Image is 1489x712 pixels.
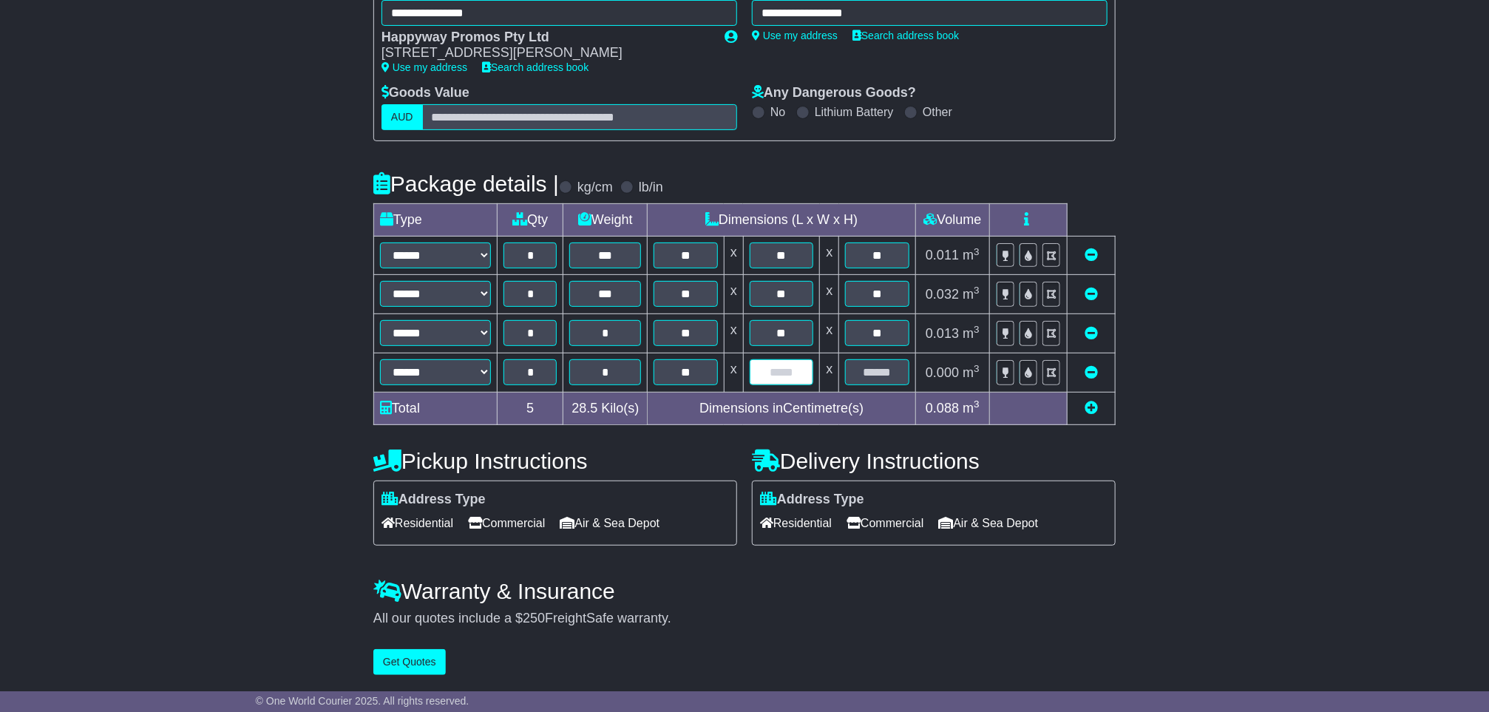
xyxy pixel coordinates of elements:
[852,30,959,41] a: Search address book
[820,353,839,393] td: x
[1085,287,1098,302] a: Remove this item
[571,401,597,416] span: 28.5
[498,393,563,425] td: 5
[847,512,923,535] span: Commercial
[926,287,959,302] span: 0.032
[820,237,839,275] td: x
[648,204,916,237] td: Dimensions (L x W x H)
[1085,365,1098,380] a: Remove this item
[939,512,1039,535] span: Air & Sea Depot
[770,105,785,119] label: No
[724,275,743,314] td: x
[373,449,737,473] h4: Pickup Instructions
[381,492,486,508] label: Address Type
[381,512,453,535] span: Residential
[724,237,743,275] td: x
[482,61,589,73] a: Search address book
[724,353,743,393] td: x
[381,104,423,130] label: AUD
[752,85,916,101] label: Any Dangerous Goods?
[752,449,1116,473] h4: Delivery Instructions
[923,105,952,119] label: Other
[563,393,648,425] td: Kilo(s)
[498,204,563,237] td: Qty
[468,512,545,535] span: Commercial
[724,314,743,353] td: x
[373,649,446,675] button: Get Quotes
[974,246,980,257] sup: 3
[963,326,980,341] span: m
[915,204,989,237] td: Volume
[820,314,839,353] td: x
[815,105,894,119] label: Lithium Battery
[373,579,1116,603] h4: Warranty & Insurance
[926,326,959,341] span: 0.013
[374,204,498,237] td: Type
[563,204,648,237] td: Weight
[760,492,864,508] label: Address Type
[974,399,980,410] sup: 3
[373,172,559,196] h4: Package details |
[926,401,959,416] span: 0.088
[373,611,1116,627] div: All our quotes include a $ FreightSafe warranty.
[974,324,980,335] sup: 3
[1085,248,1098,262] a: Remove this item
[963,287,980,302] span: m
[374,393,498,425] td: Total
[963,401,980,416] span: m
[381,45,710,61] div: [STREET_ADDRESS][PERSON_NAME]
[1085,326,1098,341] a: Remove this item
[648,393,916,425] td: Dimensions in Centimetre(s)
[256,695,469,707] span: © One World Courier 2025. All rights reserved.
[639,180,663,196] label: lb/in
[381,61,467,73] a: Use my address
[381,30,710,46] div: Happyway Promos Pty Ltd
[752,30,838,41] a: Use my address
[820,275,839,314] td: x
[523,611,545,625] span: 250
[381,85,469,101] label: Goods Value
[560,512,660,535] span: Air & Sea Depot
[963,248,980,262] span: m
[974,363,980,374] sup: 3
[760,512,832,535] span: Residential
[963,365,980,380] span: m
[974,285,980,296] sup: 3
[577,180,613,196] label: kg/cm
[1085,401,1098,416] a: Add new item
[926,248,959,262] span: 0.011
[926,365,959,380] span: 0.000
